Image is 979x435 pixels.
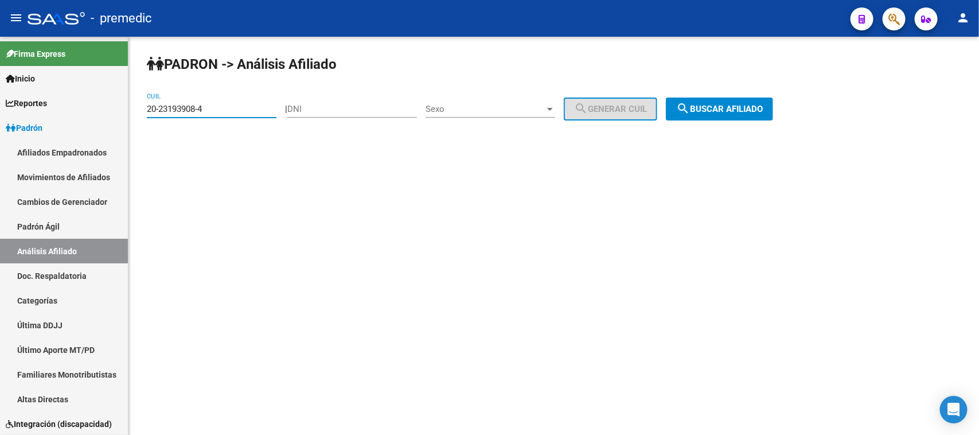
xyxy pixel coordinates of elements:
[574,104,647,114] span: Generar CUIL
[426,104,545,114] span: Sexo
[940,396,968,424] div: Open Intercom Messenger
[9,11,23,25] mat-icon: menu
[6,122,42,134] span: Padrón
[285,104,666,114] div: |
[6,48,65,60] span: Firma Express
[6,418,112,430] span: Integración (discapacidad)
[676,102,690,115] mat-icon: search
[564,98,657,121] button: Generar CUIL
[91,6,152,31] span: - premedic
[666,98,773,121] button: Buscar afiliado
[6,72,35,85] span: Inicio
[147,56,337,72] strong: PADRON -> Análisis Afiliado
[574,102,588,115] mat-icon: search
[676,104,763,114] span: Buscar afiliado
[6,97,47,110] span: Reportes
[956,11,970,25] mat-icon: person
